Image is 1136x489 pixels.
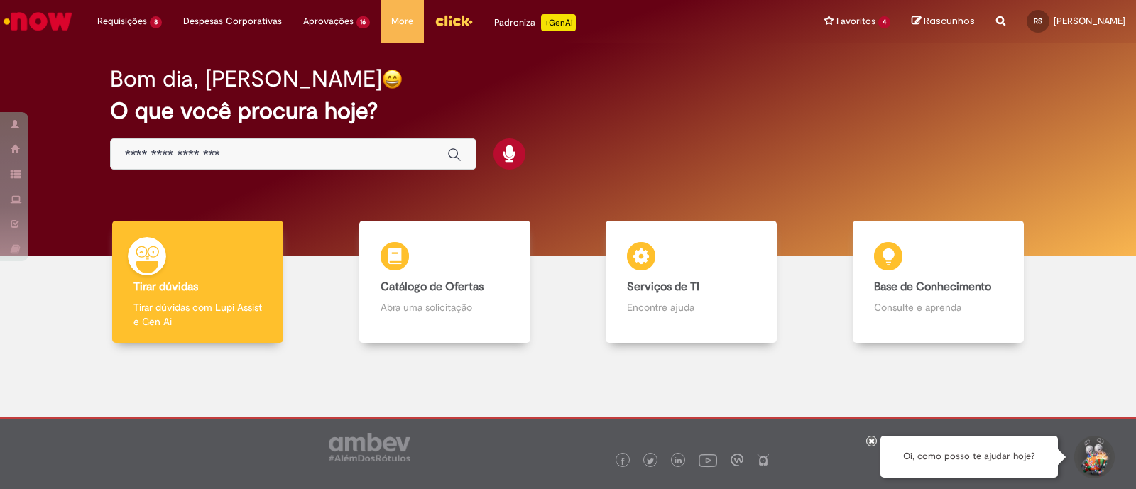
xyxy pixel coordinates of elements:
[75,221,322,344] a: Tirar dúvidas Tirar dúvidas com Lupi Assist e Gen Ai
[382,69,403,89] img: happy-face.png
[627,300,755,314] p: Encontre ajuda
[757,454,770,466] img: logo_footer_naosei.png
[133,300,262,329] p: Tirar dúvidas com Lupi Assist e Gen Ai
[541,14,576,31] p: +GenAi
[836,14,875,28] span: Favoritos
[1034,16,1042,26] span: RS
[303,14,354,28] span: Aprovações
[878,16,890,28] span: 4
[647,458,654,465] img: logo_footer_twitter.png
[435,10,473,31] img: click_logo_yellow_360x200.png
[815,221,1062,344] a: Base de Conhecimento Consulte e aprenda
[329,433,410,461] img: logo_footer_ambev_rotulo_gray.png
[356,16,371,28] span: 16
[912,15,975,28] a: Rascunhos
[1,7,75,35] img: ServiceNow
[1054,15,1125,27] span: [PERSON_NAME]
[381,300,509,314] p: Abra uma solicitação
[568,221,815,344] a: Serviços de TI Encontre ajuda
[731,454,743,466] img: logo_footer_workplace.png
[110,99,1026,123] h2: O que você procura hoje?
[874,300,1003,314] p: Consulte e aprenda
[619,458,626,465] img: logo_footer_facebook.png
[874,280,991,294] b: Base de Conhecimento
[880,436,1058,478] div: Oi, como posso te ajudar hoje?
[381,280,484,294] b: Catálogo de Ofertas
[627,280,699,294] b: Serviços de TI
[150,16,162,28] span: 8
[322,221,569,344] a: Catálogo de Ofertas Abra uma solicitação
[391,14,413,28] span: More
[674,457,682,466] img: logo_footer_linkedin.png
[1072,436,1115,478] button: Iniciar Conversa de Suporte
[183,14,282,28] span: Despesas Corporativas
[133,280,198,294] b: Tirar dúvidas
[494,14,576,31] div: Padroniza
[924,14,975,28] span: Rascunhos
[699,451,717,469] img: logo_footer_youtube.png
[97,14,147,28] span: Requisições
[110,67,382,92] h2: Bom dia, [PERSON_NAME]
